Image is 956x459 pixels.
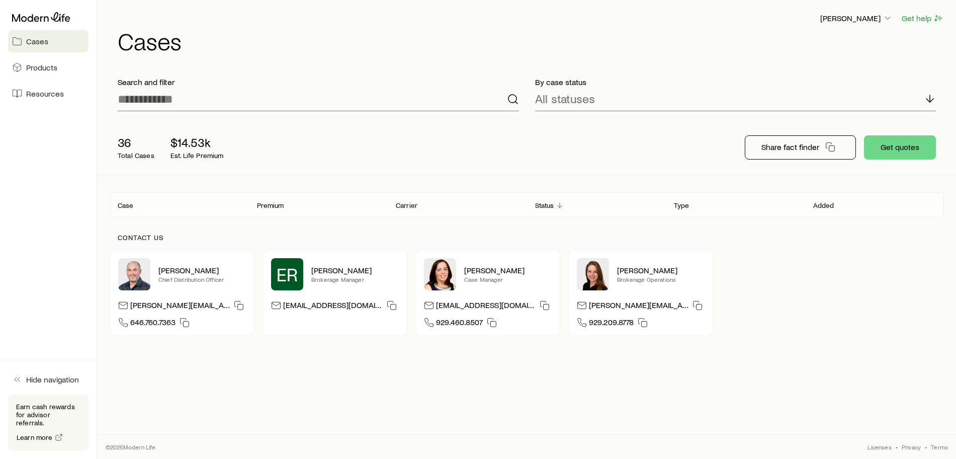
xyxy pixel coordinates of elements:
[901,13,944,24] button: Get help
[820,13,893,23] p: [PERSON_NAME]
[17,434,53,441] span: Learn more
[424,258,456,290] img: Heather McKee
[118,201,134,209] p: Case
[761,142,819,152] p: Share fact finder
[674,201,689,209] p: Type
[110,192,944,217] div: Client cases
[589,300,688,314] p: [PERSON_NAME][EMAIL_ADDRESS][DOMAIN_NAME]
[535,92,595,106] p: All statuses
[16,403,80,427] p: Earn cash rewards for advisor referrals.
[535,77,936,87] p: By case status
[589,317,634,331] span: 929.209.8778
[106,443,156,451] p: © 2025 Modern Life
[864,135,936,160] button: Get quotes
[436,317,483,331] span: 929.460.8507
[617,265,705,275] p: [PERSON_NAME]
[896,443,898,451] span: •
[311,275,399,283] p: Brokerage Manager
[813,201,834,209] p: Added
[436,300,536,314] p: [EMAIL_ADDRESS][DOMAIN_NAME]
[464,275,552,283] p: Case Manager
[820,13,893,25] button: [PERSON_NAME]
[8,56,89,79] a: Products
[158,265,246,275] p: [PERSON_NAME]
[867,443,891,451] a: Licenses
[26,374,79,385] span: Hide navigation
[118,135,154,149] p: 36
[8,368,89,391] button: Hide navigation
[8,395,89,451] div: Earn cash rewards for advisor referrals.Learn more
[158,275,246,283] p: Chief Distribution Officer
[8,83,89,105] a: Resources
[118,258,150,290] img: Dan Pierson
[26,62,57,72] span: Products
[925,443,927,451] span: •
[26,36,48,46] span: Cases
[464,265,552,275] p: [PERSON_NAME]
[8,30,89,52] a: Cases
[26,89,64,99] span: Resources
[931,443,948,451] a: Terms
[257,201,284,209] p: Premium
[617,275,705,283] p: Brokerage Operations
[170,151,224,160] p: Est. Life Premium
[118,77,519,87] p: Search and filter
[577,258,609,290] img: Ellen Wall
[745,135,856,160] button: Share fact finder
[170,135,224,149] p: $14.53k
[130,300,230,314] p: [PERSON_NAME][EMAIL_ADDRESS][DOMAIN_NAME]
[130,317,176,331] span: 646.760.7363
[396,201,417,209] p: Carrier
[283,300,383,314] p: [EMAIL_ADDRESS][DOMAIN_NAME]
[535,201,554,209] p: Status
[118,234,936,242] p: Contact us
[118,151,154,160] p: Total Cases
[311,265,399,275] p: [PERSON_NAME]
[277,264,298,284] span: ER
[902,443,921,451] a: Privacy
[118,29,944,53] h1: Cases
